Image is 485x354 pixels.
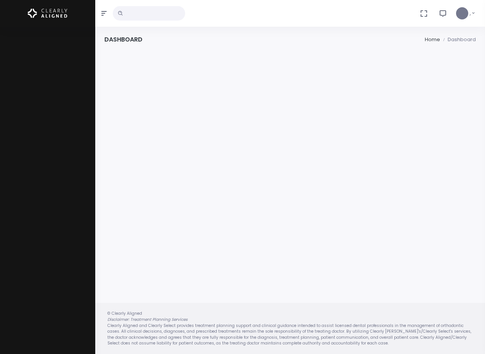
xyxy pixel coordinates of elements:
li: Home [425,36,440,43]
h4: Dashboard [104,36,142,43]
img: Logo Horizontal [28,5,67,21]
li: Dashboard [440,36,476,43]
div: © Clearly Aligned Clearly Aligned and Clearly Select provides treatment planning support and clin... [100,311,480,346]
em: Disclaimer: Treatment Planning Services [107,317,187,322]
span: , [470,10,471,17]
